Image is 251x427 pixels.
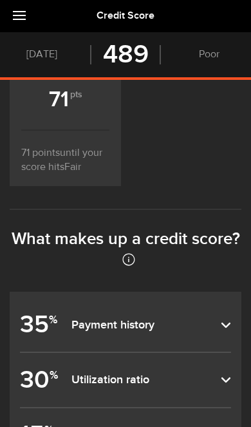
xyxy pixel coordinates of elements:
b: 30 [20,361,59,400]
h2: What makes up a credit score? [10,229,241,269]
sup: % [50,368,58,382]
b: 71 [21,82,109,130]
dfn: Payment history [71,318,221,332]
dfn: Utilization ratio [71,373,221,387]
span: Fair [64,162,81,173]
sup: % [49,313,57,327]
span: 489 [103,48,149,62]
p: until your score hits [21,146,109,175]
span: Poor [199,48,219,62]
span: [DATE] [26,48,57,62]
span: 71 points [21,148,60,158]
span: Credit Score [97,10,154,22]
button: Open LiveChat chat widget [10,5,49,44]
b: 35 [20,305,59,345]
